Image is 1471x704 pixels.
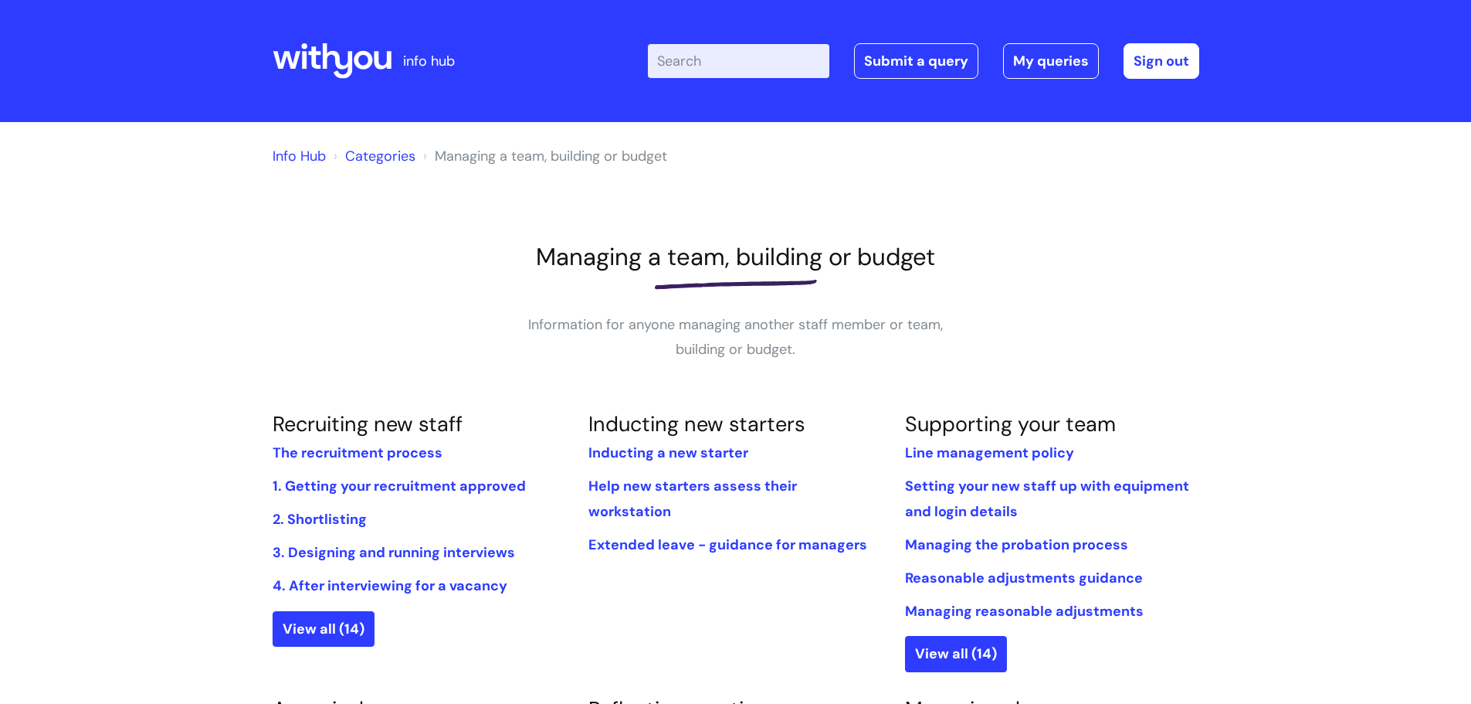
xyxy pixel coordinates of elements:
[504,312,968,362] p: Information for anyone managing another staff member or team, building or budget.
[905,636,1007,672] a: View all (14)
[588,536,867,554] a: Extended leave - guidance for managers
[905,410,1116,437] a: Supporting your team
[273,477,526,495] a: 1. Getting your recruitment approved
[588,410,805,437] a: Inducting new starters
[905,569,1143,587] a: Reasonable adjustments guidance
[905,602,1144,621] a: Managing reasonable adjustments
[273,147,326,165] a: Info Hub
[588,477,797,520] a: Help new starters assess their workstation
[648,44,829,78] input: Search
[403,49,455,73] p: info hub
[345,147,415,165] a: Categories
[273,543,515,562] a: 3. Designing and running interviews
[273,576,507,595] a: 4. After interviewing for a vacancy
[905,477,1189,520] a: Setting your new staff up with equipment and login details
[905,536,1128,554] a: Managing the probation process
[1003,43,1099,79] a: My queries
[273,243,1199,271] h1: Managing a team, building or budget
[905,444,1074,462] a: Line management policy
[854,43,978,79] a: Submit a query
[273,510,367,529] a: 2. Shortlisting
[1124,43,1199,79] a: Sign out
[273,444,442,462] a: The recruitment process
[648,43,1199,79] div: | -
[273,410,463,437] a: Recruiting new staff
[419,144,667,168] li: Managing a team, building or budget
[588,444,748,462] a: Inducting a new starter
[330,144,415,168] li: Solution home
[273,611,375,647] a: View all (14)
